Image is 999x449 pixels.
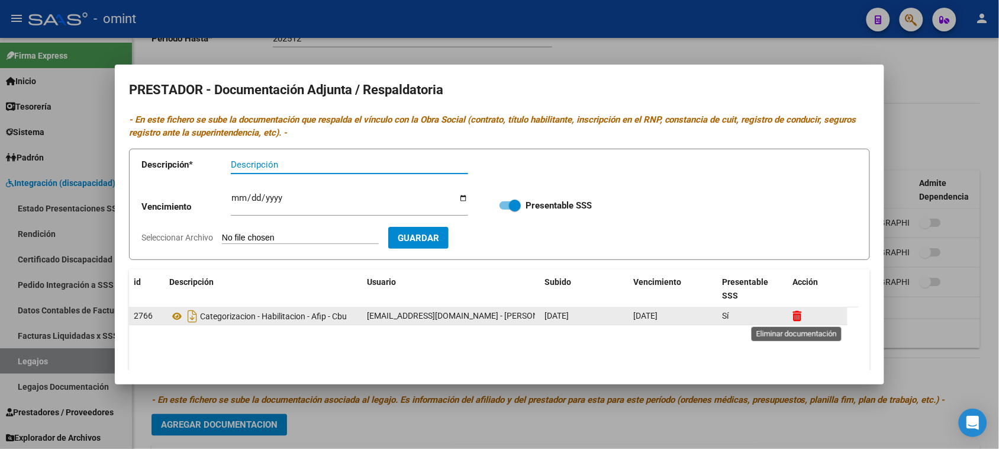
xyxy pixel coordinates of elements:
span: Presentable SSS [722,277,768,300]
span: Acción [793,277,818,287]
p: Vencimiento [141,200,231,214]
span: id [134,277,141,287]
datatable-header-cell: Vencimiento [629,270,717,309]
span: [EMAIL_ADDRESS][DOMAIN_NAME] - [PERSON_NAME] [367,311,568,320]
span: Subido [544,277,571,287]
span: Usuario [367,277,396,287]
span: Descripción [169,277,214,287]
h2: PRESTADOR - Documentación Adjunta / Respaldatoria [129,79,870,101]
span: [DATE] [633,311,658,320]
span: 2766 [134,311,153,320]
span: Seleccionar Archivo [141,233,213,242]
span: Guardar [398,233,439,243]
datatable-header-cell: Subido [540,270,629,309]
span: [DATE] [544,311,569,320]
p: Descripción [141,158,231,172]
datatable-header-cell: Descripción [165,270,362,309]
i: - En este fichero se sube la documentación que respalda el vínculo con la Obra Social (contrato, ... [129,114,856,139]
span: Sí [722,311,729,320]
datatable-header-cell: Acción [788,270,847,309]
span: Categorizacion - Habilitacion - Afip - Cbu [200,312,347,321]
button: Guardar [388,227,449,249]
i: Descargar documento [185,307,200,326]
strong: Presentable SSS [526,200,592,211]
datatable-header-cell: Usuario [362,270,540,309]
datatable-header-cell: Presentable SSS [717,270,788,309]
div: Open Intercom Messenger [959,409,987,437]
datatable-header-cell: id [129,270,165,309]
span: Vencimiento [633,277,681,287]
